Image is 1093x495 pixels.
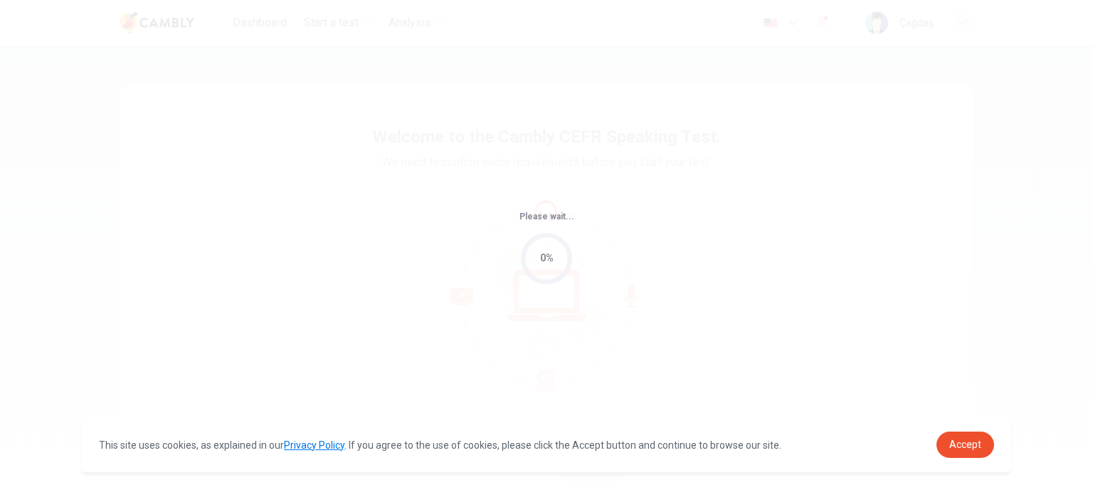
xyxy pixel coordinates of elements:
[949,439,981,450] span: Accept
[540,250,554,266] div: 0%
[519,212,574,222] span: Please wait...
[82,417,1011,472] div: cookieconsent
[284,439,344,451] a: Privacy Policy
[936,432,994,458] a: dismiss cookie message
[99,439,781,451] span: This site uses cookies, as explained in our . If you agree to the use of cookies, please click th...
